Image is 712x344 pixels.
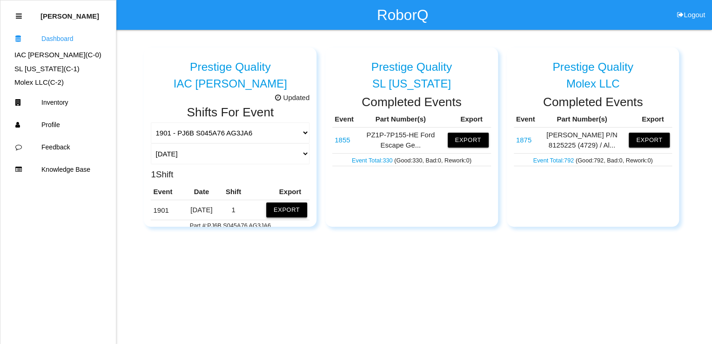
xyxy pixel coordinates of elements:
td: Alma P/N 8125225 (4729) / Alma P/N 8125693 (4739) [514,127,537,153]
h2: Completed Events [332,95,491,109]
td: Part #: PJ6B S045A76 AG3JA6 [151,220,309,231]
th: Shift [220,184,247,200]
a: Prestige Quality SL [US_STATE] [332,53,491,90]
a: IAC [PERSON_NAME](C-0) [14,51,101,59]
th: Event [514,112,537,127]
p: Thomas Sontag [40,5,99,20]
td: [PERSON_NAME] P/N 8125225 (4729) / Al... [537,127,626,153]
td: PJ6B S045A76 AG3JA6 [151,200,183,220]
td: 1 [220,200,247,220]
p: (Good: 792 , Bad: 0 , Rework: 0 ) [516,155,670,165]
th: Event [332,112,356,127]
td: [DATE] [183,200,220,220]
button: Export [629,133,670,148]
a: Feedback [0,136,116,158]
a: Dashboard [0,27,116,50]
h5: Prestige Quality [371,61,452,73]
a: 1855 [335,136,350,144]
td: PZ1P-7P155-HE Ford Escape Ge... [356,127,445,153]
button: Export [448,133,489,148]
a: Inventory [0,91,116,114]
div: Molex LLC [514,78,672,90]
a: Molex LLC(C-2) [14,78,64,86]
th: Event [151,184,183,200]
a: Prestige Quality Molex LLC [514,53,672,90]
h5: Prestige Quality [552,61,633,73]
button: Export [266,202,307,217]
h5: Prestige Quality [190,61,271,73]
div: IAC Alma's Dashboard [0,50,116,61]
th: Export [247,184,309,200]
div: IAC [PERSON_NAME] [151,78,309,90]
th: Part Number(s) [537,112,626,127]
a: Event Total:792 [533,157,575,164]
th: Part Number(s) [356,112,445,127]
a: Profile [0,114,116,136]
a: Knowledge Base [0,158,116,181]
th: Export [626,112,672,127]
div: SL [US_STATE] [332,78,491,90]
h2: Completed Events [514,95,672,109]
p: (Good: 330 , Bad: 0 , Rework: 0 ) [335,155,489,165]
div: SL Tennessee's Dashboard [0,64,116,74]
div: Close [16,5,22,27]
h3: 1 Shift [151,168,173,179]
span: Updated [275,93,309,103]
th: Export [445,112,491,127]
a: Prestige Quality IAC [PERSON_NAME] [151,53,309,90]
div: Molex LLC's Dashboard [0,77,116,88]
a: Event Total:330 [352,157,394,164]
th: Date [183,184,220,200]
a: 1875 [516,136,531,144]
td: PZ1P-7P155-HE Ford Escape Gear Shift Assy [332,127,356,153]
h2: Shifts For Event [151,106,309,119]
a: SL [US_STATE](C-1) [14,65,80,73]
